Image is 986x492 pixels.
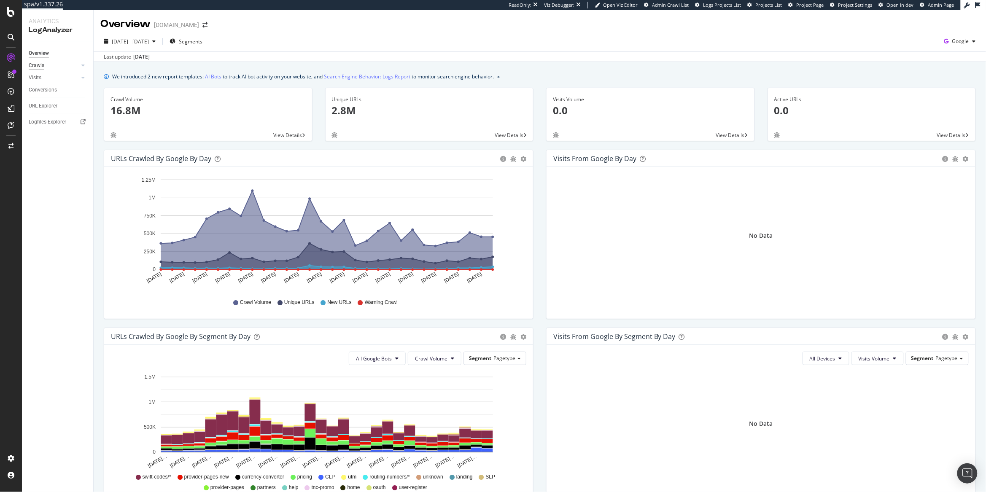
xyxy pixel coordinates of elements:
div: bug [510,334,516,340]
text: 1M [148,399,156,405]
div: URLs Crawled by Google by day [111,154,211,163]
div: Last update [104,53,150,61]
a: Open Viz Editor [595,2,638,8]
div: circle-info [943,156,948,162]
button: Visits Volume [851,352,904,365]
a: Project Settings [830,2,873,8]
span: View Details [274,132,302,139]
text: [DATE] [374,271,391,284]
div: arrow-right-arrow-left [202,22,207,28]
span: Open Viz Editor [603,2,638,8]
span: Unique URLs [284,299,314,306]
div: Visits from Google by day [553,154,636,163]
text: 1M [148,195,156,201]
text: [DATE] [214,271,231,284]
div: Crawl Volume [110,96,306,103]
span: user-register [399,484,427,491]
div: info banner [104,72,976,81]
text: [DATE] [306,271,323,284]
text: [DATE] [283,271,300,284]
div: ReadOnly: [509,2,531,8]
a: Projects List [748,2,782,8]
span: Project Page [797,2,824,8]
a: Admin Crawl List [644,2,689,8]
button: Google [941,35,979,48]
a: Logfiles Explorer [29,118,87,126]
span: unknown [423,473,443,481]
button: Segments [166,35,206,48]
button: Crawl Volume [408,352,461,365]
span: Logs Projects List [703,2,741,8]
div: URLs Crawled by Google By Segment By Day [111,332,251,341]
text: [DATE] [397,271,414,284]
text: [DATE] [145,271,162,284]
text: 250K [144,249,156,255]
text: [DATE] [352,271,369,284]
button: close banner [495,70,502,83]
span: swift-codes/* [143,473,171,481]
span: View Details [495,132,523,139]
div: bug [510,156,516,162]
div: bug [774,132,780,138]
div: bug [953,334,959,340]
a: Logs Projects List [695,2,741,8]
span: New URLs [327,299,351,306]
a: Open in dev [879,2,914,8]
span: Open in dev [887,2,914,8]
span: Pagetype [493,355,515,362]
p: 2.8M [332,103,527,118]
a: Visits [29,73,79,82]
text: [DATE] [443,271,460,284]
span: Visits Volume [859,355,890,362]
span: utm [348,473,356,481]
div: circle-info [943,334,948,340]
div: Unique URLs [332,96,527,103]
span: Pagetype [936,355,958,362]
text: [DATE] [329,271,346,284]
svg: A chart. [111,372,526,470]
span: CLP [325,473,335,481]
div: Logfiles Explorer [29,118,66,126]
span: [DATE] - [DATE] [112,38,149,45]
button: All Devices [803,352,849,365]
text: 750K [144,213,156,219]
text: [DATE] [191,271,208,284]
text: 0 [153,267,156,273]
div: Viz Debugger: [544,2,574,8]
div: We introduced 2 new report templates: to track AI bot activity on your website, and to monitor se... [112,72,494,81]
div: circle-info [500,156,506,162]
div: gear [520,334,526,340]
span: partners [257,484,276,491]
span: help [289,484,299,491]
div: Analytics [29,17,86,25]
span: home [348,484,360,491]
div: [DATE] [133,53,150,61]
span: All Google Bots [356,355,392,362]
span: provider-pages [210,484,244,491]
span: Segment [469,355,491,362]
a: URL Explorer [29,102,87,110]
div: Overview [29,49,49,58]
div: Visits [29,73,41,82]
span: Crawl Volume [415,355,447,362]
a: Search Engine Behavior: Logs Report [324,72,410,81]
div: gear [963,156,969,162]
div: bug [953,156,959,162]
span: Segment [911,355,934,362]
div: Overview [100,17,151,31]
div: A chart. [111,174,526,291]
text: 1.5M [144,374,156,380]
text: 500K [144,425,156,430]
text: [DATE] [169,271,186,284]
div: bug [110,132,116,138]
div: gear [520,156,526,162]
span: Admin Page [928,2,954,8]
div: gear [963,334,969,340]
div: Crawls [29,61,44,70]
div: LogAnalyzer [29,25,86,35]
span: landing [456,473,473,481]
span: Crawl Volume [240,299,271,306]
text: [DATE] [260,271,277,284]
span: SLP [486,473,496,481]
